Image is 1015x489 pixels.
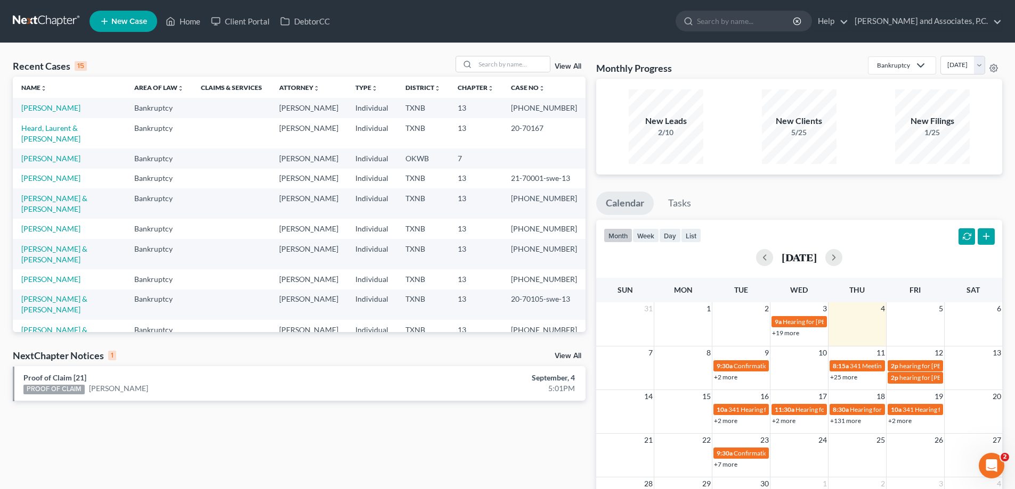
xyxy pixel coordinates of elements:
td: [PERSON_NAME] [271,98,347,118]
span: 11 [875,346,886,359]
td: Individual [347,289,397,320]
span: 18 [875,390,886,403]
a: Chapterunfold_more [458,84,494,92]
span: 24 [817,434,828,446]
span: 9:30a [717,362,733,370]
td: Individual [347,320,397,350]
td: 13 [449,269,502,289]
td: [PERSON_NAME] [271,118,347,148]
button: month [604,228,632,243]
a: Districtunfold_more [405,84,441,92]
span: 8 [705,346,712,359]
td: 13 [449,219,502,238]
td: [PERSON_NAME] [271,219,347,238]
a: [PERSON_NAME] & [PERSON_NAME] [21,294,87,314]
a: Help [813,12,848,31]
td: TXNB [397,269,449,289]
td: Individual [347,98,397,118]
a: DebtorCC [275,12,335,31]
td: [PHONE_NUMBER] [502,98,586,118]
th: Claims & Services [192,77,271,98]
span: 11:30a [775,405,794,413]
button: week [632,228,659,243]
td: 13 [449,188,502,219]
div: 1 [108,351,116,360]
td: TXNB [397,289,449,320]
a: Case Nounfold_more [511,84,545,92]
span: 12 [933,346,944,359]
td: Individual [347,188,397,219]
span: 1 [705,302,712,315]
span: Thu [849,285,865,294]
a: [PERSON_NAME] [21,103,80,112]
a: [PERSON_NAME] [21,275,80,284]
i: unfold_more [40,85,47,92]
span: 7 [647,346,654,359]
td: Individual [347,169,397,188]
iframe: Intercom live chat [979,453,1004,478]
td: [PHONE_NUMBER] [502,188,586,219]
i: unfold_more [177,85,184,92]
div: New Filings [895,115,970,127]
input: Search by name... [475,56,550,72]
span: 3 [822,302,828,315]
span: 6 [996,302,1002,315]
h2: [DATE] [782,252,817,263]
div: 15 [75,61,87,71]
td: [PERSON_NAME] [271,320,347,350]
div: Recent Cases [13,60,87,72]
td: 13 [449,289,502,320]
span: Tue [734,285,748,294]
a: View All [555,63,581,70]
span: 2p [891,362,898,370]
span: 4 [880,302,886,315]
span: 2 [764,302,770,315]
span: 10a [717,405,727,413]
td: OKWB [397,148,449,168]
a: +7 more [714,460,737,468]
td: TXNB [397,188,449,219]
td: [PHONE_NUMBER] [502,269,586,289]
a: [PERSON_NAME] [21,224,80,233]
td: Bankruptcy [126,219,192,238]
span: 17 [817,390,828,403]
span: 9:30a [717,449,733,457]
i: unfold_more [539,85,545,92]
td: 13 [449,320,502,350]
div: 5/25 [762,127,837,138]
td: TXNB [397,320,449,350]
i: unfold_more [313,85,320,92]
span: 341 Hearing for Enviro-Tech Complete Systems & Services, LLC [728,405,902,413]
a: +19 more [772,329,799,337]
a: [PERSON_NAME] & [PERSON_NAME] [21,325,87,345]
td: TXNB [397,239,449,269]
i: unfold_more [434,85,441,92]
a: +25 more [830,373,857,381]
div: Bankruptcy [877,61,910,70]
td: TXNB [397,118,449,148]
a: Calendar [596,192,654,215]
span: 8:15a [833,362,849,370]
span: 2 [1001,453,1009,461]
a: [PERSON_NAME] [21,173,80,183]
td: TXNB [397,219,449,238]
span: 16 [759,390,770,403]
a: +2 more [714,373,737,381]
td: [PHONE_NUMBER] [502,239,586,269]
td: [PERSON_NAME] [271,169,347,188]
span: 9a [775,318,782,326]
span: 22 [701,434,712,446]
div: 2/10 [629,127,703,138]
div: PROOF OF CLAIM [23,385,85,394]
a: Nameunfold_more [21,84,47,92]
a: Attorneyunfold_more [279,84,320,92]
a: Area of Lawunfold_more [134,84,184,92]
td: [PHONE_NUMBER] [502,219,586,238]
td: Bankruptcy [126,118,192,148]
div: 5:01PM [398,383,575,394]
span: New Case [111,18,147,26]
td: 20-70167 [502,118,586,148]
span: 31 [643,302,654,315]
span: Sun [618,285,633,294]
td: [PHONE_NUMBER] [502,320,586,350]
